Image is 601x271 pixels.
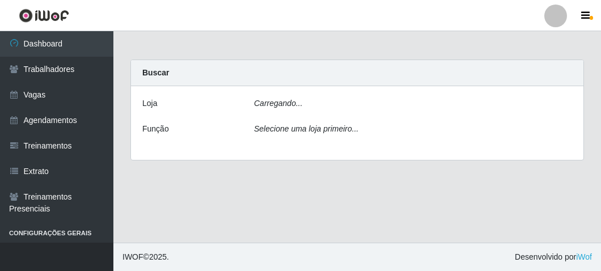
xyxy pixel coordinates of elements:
strong: Buscar [142,68,169,77]
label: Loja [142,98,157,109]
i: Carregando... [254,99,303,108]
span: Desenvolvido por [515,251,592,263]
span: IWOF [122,252,143,261]
i: Selecione uma loja primeiro... [254,124,358,133]
label: Função [142,123,169,135]
img: CoreUI Logo [19,9,69,23]
a: iWof [576,252,592,261]
span: © 2025 . [122,251,169,263]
